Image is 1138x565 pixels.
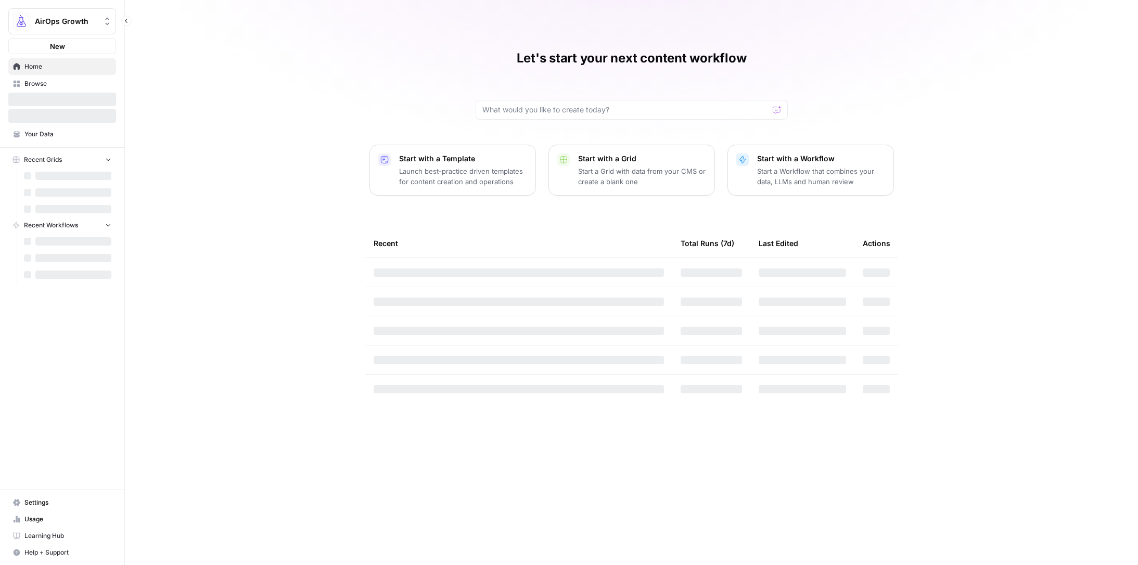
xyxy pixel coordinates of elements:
[681,229,734,258] div: Total Runs (7d)
[24,221,78,230] span: Recent Workflows
[863,229,890,258] div: Actions
[24,531,111,541] span: Learning Hub
[35,16,98,27] span: AirOps Growth
[24,155,62,164] span: Recent Grids
[50,41,65,52] span: New
[8,217,116,233] button: Recent Workflows
[548,145,715,196] button: Start with a GridStart a Grid with data from your CMS or create a blank one
[8,528,116,544] a: Learning Hub
[8,544,116,561] button: Help + Support
[12,12,31,31] img: AirOps Growth Logo
[8,8,116,34] button: Workspace: AirOps Growth
[8,58,116,75] a: Home
[757,153,885,164] p: Start with a Workflow
[8,38,116,54] button: New
[24,548,111,557] span: Help + Support
[517,50,747,67] h1: Let's start your next content workflow
[8,511,116,528] a: Usage
[759,229,798,258] div: Last Edited
[24,515,111,524] span: Usage
[727,145,894,196] button: Start with a WorkflowStart a Workflow that combines your data, LLMs and human review
[8,75,116,92] a: Browse
[482,105,769,115] input: What would you like to create today?
[757,166,885,187] p: Start a Workflow that combines your data, LLMs and human review
[24,62,111,71] span: Home
[578,153,706,164] p: Start with a Grid
[24,498,111,507] span: Settings
[8,126,116,143] a: Your Data
[374,229,664,258] div: Recent
[399,153,527,164] p: Start with a Template
[369,145,536,196] button: Start with a TemplateLaunch best-practice driven templates for content creation and operations
[399,166,527,187] p: Launch best-practice driven templates for content creation and operations
[8,494,116,511] a: Settings
[24,130,111,139] span: Your Data
[578,166,706,187] p: Start a Grid with data from your CMS or create a blank one
[24,79,111,88] span: Browse
[8,152,116,168] button: Recent Grids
